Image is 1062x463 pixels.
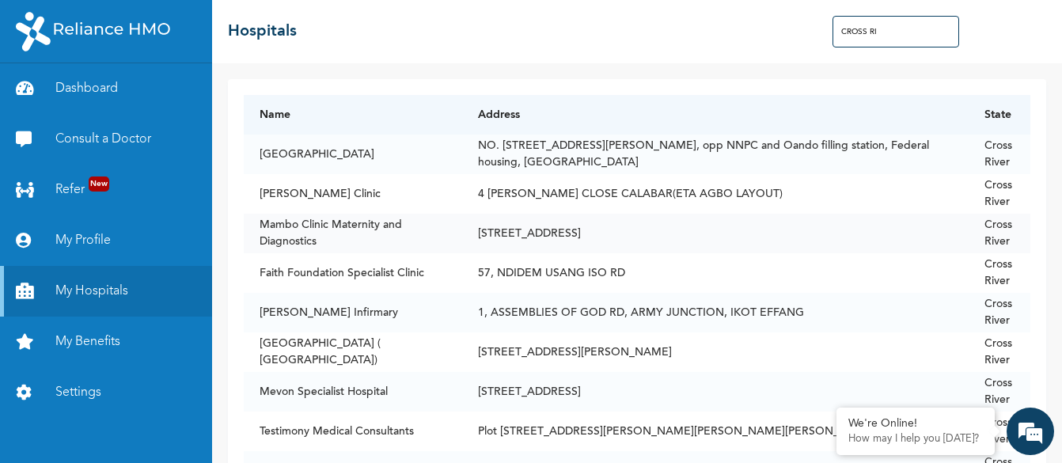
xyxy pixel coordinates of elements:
[244,214,462,253] td: Mambo Clinic Maternity and Diagnostics
[462,293,969,332] td: 1, ASSEMBLIES OF GOD RD, ARMY JUNCTION, IKOT EFFANG
[848,417,983,431] div: We're Online!
[969,135,1030,174] td: Cross River
[969,332,1030,372] td: Cross River
[244,372,462,412] td: Mevon Specialist Hospital
[29,79,64,119] img: d_794563401_company_1708531726252_794563401
[462,253,969,293] td: 57, NDIDEM USANG ISO RD
[244,95,462,135] th: Name
[462,174,969,214] td: 4 [PERSON_NAME] CLOSE CALABAR(ETA AGBO LAYOUT)
[969,293,1030,332] td: Cross River
[8,328,302,383] textarea: Type your message and hit 'Enter'
[462,372,969,412] td: [STREET_ADDRESS]
[969,214,1030,253] td: Cross River
[244,412,462,451] td: Testimony Medical Consultants
[462,332,969,372] td: [STREET_ADDRESS][PERSON_NAME]
[82,89,266,109] div: Chat with us now
[228,20,297,44] h2: Hospitals
[8,411,155,422] span: Conversation
[244,174,462,214] td: [PERSON_NAME] Clinic
[848,433,983,446] p: How may I help you today?
[244,135,462,174] td: [GEOGRAPHIC_DATA]
[969,174,1030,214] td: Cross River
[155,383,302,432] div: FAQs
[16,12,170,51] img: RelianceHMO's Logo
[462,412,969,451] td: Plot [STREET_ADDRESS][PERSON_NAME][PERSON_NAME][PERSON_NAME],
[244,332,462,372] td: [GEOGRAPHIC_DATA] ( [GEOGRAPHIC_DATA])
[969,372,1030,412] td: Cross River
[833,16,959,47] input: Search Hospitals...
[260,8,298,46] div: Minimize live chat window
[89,176,109,192] span: New
[969,95,1030,135] th: State
[969,253,1030,293] td: Cross River
[462,214,969,253] td: [STREET_ADDRESS]
[244,253,462,293] td: Faith Foundation Specialist Clinic
[92,147,218,307] span: We're online!
[244,293,462,332] td: [PERSON_NAME] Infirmary
[969,412,1030,451] td: Cross River
[462,95,969,135] th: Address
[462,135,969,174] td: NO. [STREET_ADDRESS][PERSON_NAME], opp NNPC and Oando filling station, Federal housing, [GEOGRAPH...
